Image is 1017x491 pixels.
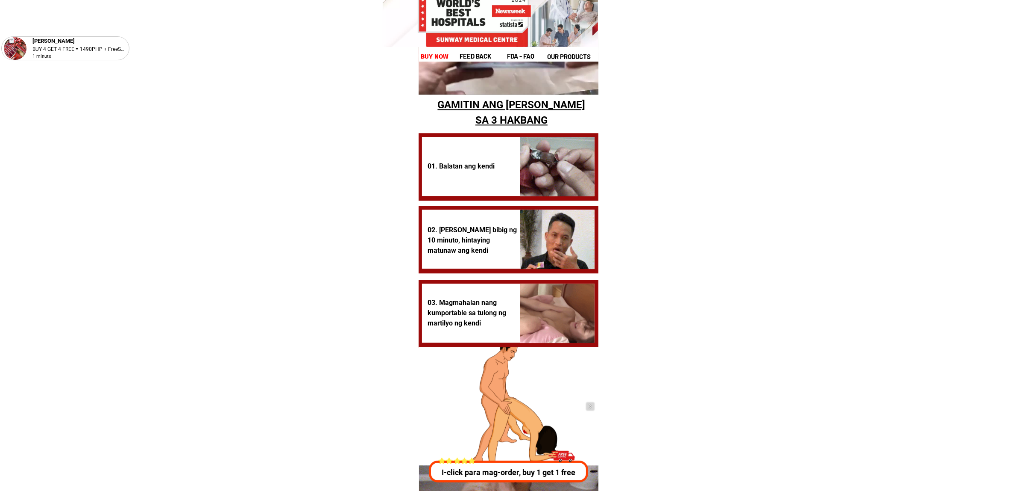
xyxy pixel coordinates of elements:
[586,402,595,411] img: navigation
[507,51,555,61] h1: fda - FAQ
[427,467,591,478] p: I-click para mag-order, buy 1 get 1 free
[436,97,587,128] h1: Gamitin ang [PERSON_NAME] sa 3 hakbang
[421,52,449,62] h1: buy now
[460,51,506,61] h1: feed back
[428,225,517,256] h1: 02. [PERSON_NAME] bibig ng 10 minuto, hintaying matunaw ang kendi
[547,52,597,62] h1: our products
[428,298,517,328] h1: 03. Magmahalan nang kumportable sa tulong ng martilyo ng kendi
[428,161,517,172] h1: 01. Balatan ang kendi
